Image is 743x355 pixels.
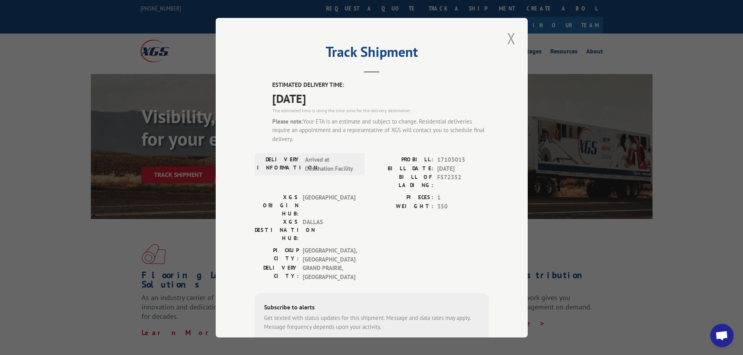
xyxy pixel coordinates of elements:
[437,202,489,211] span: 350
[272,117,303,125] strong: Please note:
[264,314,479,331] div: Get texted with status updates for this shipment. Message and data rates may apply. Message frequ...
[255,218,299,242] label: XGS DESTINATION HUB:
[303,264,355,281] span: GRAND PRAIRIE , [GEOGRAPHIC_DATA]
[255,264,299,281] label: DELIVERY CITY:
[437,173,489,189] span: F572352
[372,164,433,173] label: BILL DATE:
[264,302,479,314] div: Subscribe to alerts
[303,193,355,218] span: [GEOGRAPHIC_DATA]
[272,117,489,143] div: Your ETA is an estimate and subject to change. Residential deliveries require an appointment and ...
[272,89,489,107] span: [DATE]
[437,193,489,202] span: 1
[437,155,489,164] span: 17103015
[303,246,355,264] span: [GEOGRAPHIC_DATA] , [GEOGRAPHIC_DATA]
[710,324,734,347] a: Open chat
[257,155,301,173] label: DELIVERY INFORMATION:
[505,28,518,49] button: Close modal
[372,202,433,211] label: WEIGHT:
[437,164,489,173] span: [DATE]
[272,81,489,90] label: ESTIMATED DELIVERY TIME:
[372,173,433,189] label: BILL OF LADING:
[372,193,433,202] label: PIECES:
[255,46,489,61] h2: Track Shipment
[272,107,489,114] div: The estimated time is using the time zone for the delivery destination.
[255,246,299,264] label: PICKUP CITY:
[255,193,299,218] label: XGS ORIGIN HUB:
[305,155,358,173] span: Arrived at Destination Facility
[303,218,355,242] span: DALLAS
[372,155,433,164] label: PROBILL:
